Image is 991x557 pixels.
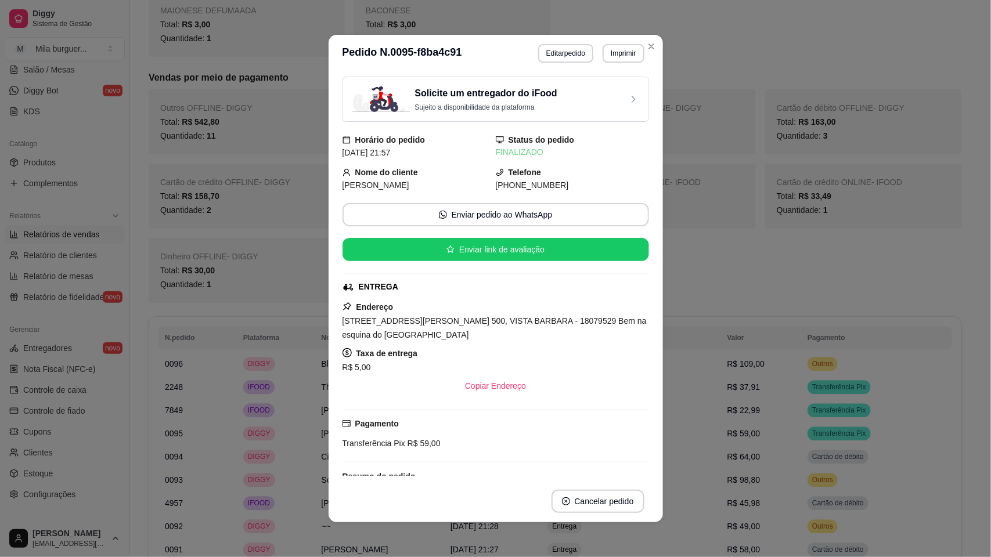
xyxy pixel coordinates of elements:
strong: Pagamento [355,419,399,428]
strong: Resumo do pedido [343,472,416,481]
span: [STREET_ADDRESS][PERSON_NAME] 500, VISTA BARBARA - 18079529 Bem na esquina do [GEOGRAPHIC_DATA] [343,316,647,339]
span: star [446,245,455,254]
h3: Pedido N. 0095-f8ba4c91 [343,44,462,63]
button: Close [642,37,661,56]
span: dollar [343,348,352,357]
div: ENTREGA [359,281,398,293]
span: R$ 59,00 [405,439,441,448]
span: [DATE] 21:57 [343,148,391,157]
button: close-circleCancelar pedido [552,490,644,513]
span: whats-app [439,211,447,219]
button: whats-appEnviar pedido ao WhatsApp [343,203,649,226]
span: credit-card [343,419,351,428]
span: [PERSON_NAME] [343,180,409,190]
h3: Solicite um entregador do iFood [415,86,557,100]
button: Editarpedido [538,44,593,63]
span: [PHONE_NUMBER] [496,180,569,190]
span: desktop [496,136,504,144]
strong: Status do pedido [509,135,575,144]
strong: Telefone [509,168,542,177]
strong: Endereço [356,302,394,312]
button: Imprimir [603,44,644,63]
button: starEnviar link de avaliação [343,238,649,261]
strong: Horário do pedido [355,135,426,144]
button: Copiar Endereço [456,374,535,397]
span: close-circle [562,497,570,505]
span: phone [496,168,504,176]
strong: Taxa de entrega [356,349,418,358]
strong: Nome do cliente [355,168,418,177]
span: calendar [343,136,351,144]
span: Transferência Pix [343,439,405,448]
span: pushpin [343,302,352,311]
span: user [343,168,351,176]
p: Sujeito a disponibilidade da plataforma [415,103,557,112]
span: R$ 5,00 [343,363,371,372]
div: FINALIZADO [496,146,649,158]
img: delivery-image [352,86,410,112]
